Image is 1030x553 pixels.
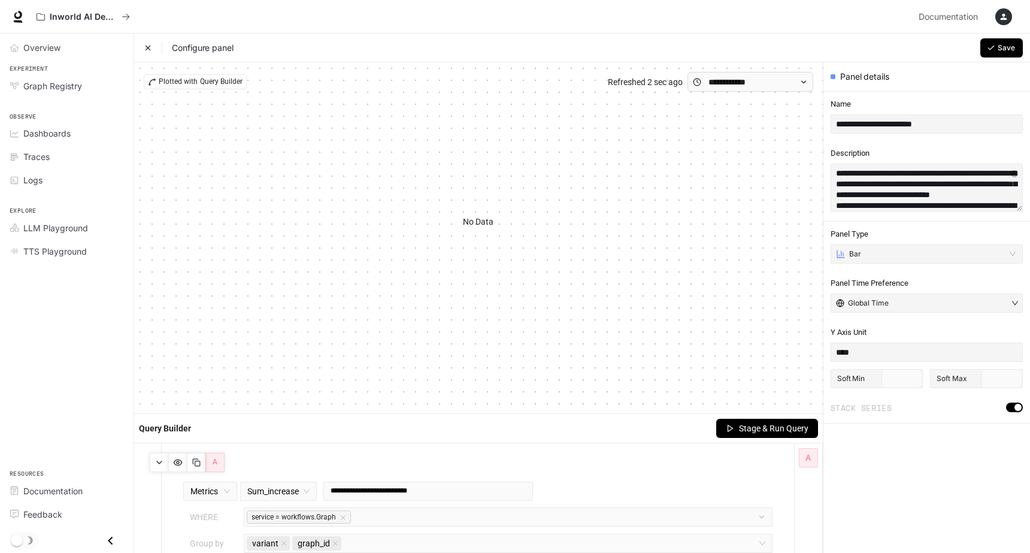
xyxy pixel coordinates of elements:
span: Query Builder [200,76,243,87]
a: Documentation [914,5,987,29]
span: Metrics [190,482,230,500]
span: Panel details [840,71,889,83]
span: Logs [23,174,43,186]
span: Configure panel [162,42,234,54]
a: Documentation [5,481,129,501]
a: Graph Registry [5,75,129,96]
span: Overview [23,41,60,54]
span: LLM Playground [23,222,88,234]
a: LLM Playground [5,217,129,238]
a: Feedback [5,504,129,525]
article: Refreshed 2 sec ago [608,75,683,89]
span: service = workflows.Graph [252,512,336,523]
span: down [1011,300,1019,307]
span: Stage & Run Query [739,422,808,435]
span: Soft Max [932,369,981,388]
span: close [332,540,338,546]
span: Dashboards [23,127,71,140]
a: TTS Playground [5,241,129,262]
span: Save [998,43,1015,53]
article: Query Builder [139,422,191,435]
button: All workspaces [31,5,135,29]
button: Global Timedown [831,294,1023,313]
span: Feedback [23,508,62,521]
button: Stage & Run Query [716,419,818,438]
span: Name [831,99,1023,110]
span: Sum_increase [247,482,310,500]
article: No Data [463,215,493,228]
span: close-circle [1011,170,1018,177]
span: Stack series [831,403,892,413]
span: close-circle [1011,168,1018,180]
span: graph_id [292,536,341,551]
span: Soft Min [832,369,881,388]
article: Group by [190,537,224,550]
a: Overview [5,37,129,58]
a: Dashboards [5,123,129,144]
div: Plotted with [144,74,247,89]
button: Close drawer [97,528,124,553]
p: Inworld AI Demos [50,12,117,22]
a: Traces [5,146,129,167]
button: A [799,448,818,467]
span: Bar [849,249,861,259]
span: variant [247,536,290,551]
span: A [805,451,811,464]
span: A [213,457,217,468]
span: Documentation [919,10,978,25]
span: TTS Playground [23,245,87,258]
span: Global Time [848,298,889,308]
span: Documentation [23,485,83,497]
a: Logs [5,170,129,191]
span: Description [831,148,1023,159]
span: graph_id [298,537,330,550]
span: close [281,540,287,546]
article: WHERE [190,510,218,524]
button: Save [980,38,1023,58]
span: Traces [23,150,50,163]
span: Panel Time Preference [831,278,1023,289]
span: Panel Type [831,229,1023,240]
span: Dark mode toggle [11,533,23,546]
span: Y Axis Unit [831,327,1023,338]
span: variant [252,537,278,550]
button: A [205,453,225,472]
span: Graph Registry [23,80,82,92]
span: close [340,515,346,521]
